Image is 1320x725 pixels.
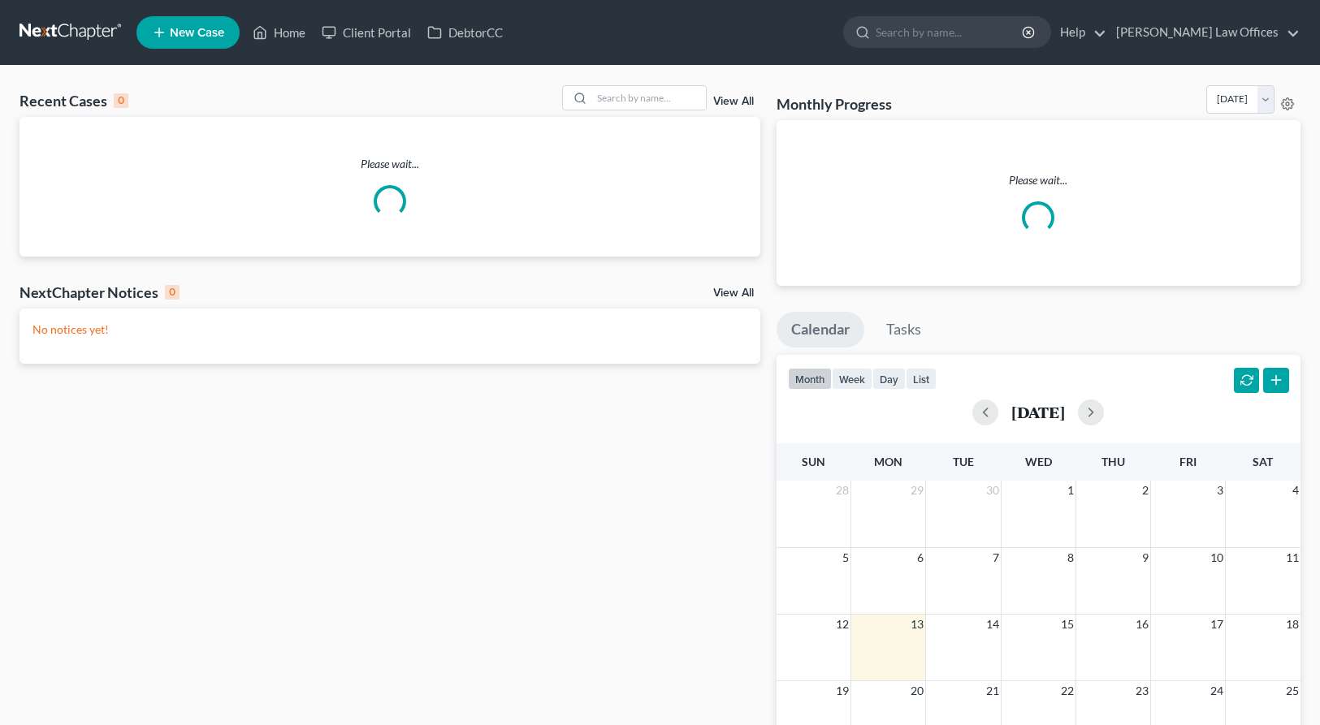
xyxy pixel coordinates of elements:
span: 23 [1134,681,1150,701]
a: View All [713,96,754,107]
span: 9 [1140,548,1150,567]
span: 19 [834,681,850,701]
span: Sun [802,455,825,468]
p: Please wait... [19,156,760,172]
span: 4 [1291,481,1301,500]
a: DebtorCC [419,18,511,47]
span: Thu [1101,455,1125,468]
div: NextChapter Notices [19,283,180,302]
a: Home [245,18,314,47]
button: day [872,368,906,390]
span: 13 [909,615,925,634]
span: Sat [1253,455,1273,468]
span: 3 [1215,481,1225,500]
span: 6 [915,548,925,567]
p: No notices yet! [32,322,747,338]
span: 25 [1284,681,1301,701]
span: New Case [170,27,224,39]
span: 1 [1066,481,1075,500]
input: Search by name... [876,17,1024,47]
h3: Monthly Progress [777,94,892,114]
span: Tue [953,455,974,468]
span: 16 [1134,615,1150,634]
a: [PERSON_NAME] Law Offices [1108,18,1300,47]
div: 0 [165,285,180,300]
span: 17 [1209,615,1225,634]
button: month [788,368,832,390]
span: Wed [1025,455,1052,468]
a: Help [1052,18,1106,47]
span: 8 [1066,548,1075,567]
span: 2 [1140,481,1150,500]
div: Recent Cases [19,91,128,110]
span: 28 [834,481,850,500]
button: list [906,368,937,390]
span: Fri [1179,455,1197,468]
span: 11 [1284,548,1301,567]
a: Calendar [777,312,864,347]
span: 15 [1059,615,1075,634]
span: 22 [1059,681,1075,701]
span: 14 [985,615,1001,634]
span: 30 [985,481,1001,500]
a: View All [713,287,754,299]
span: Mon [874,455,902,468]
span: 18 [1284,615,1301,634]
a: Tasks [872,312,936,347]
span: 7 [991,548,1001,567]
h2: [DATE] [1011,403,1065,421]
button: week [832,368,872,390]
a: Client Portal [314,18,419,47]
span: 12 [834,615,850,634]
span: 5 [841,548,850,567]
span: 29 [909,481,925,500]
p: Please wait... [790,172,1288,188]
span: 24 [1209,681,1225,701]
input: Search by name... [592,86,706,110]
span: 20 [909,681,925,701]
span: 21 [985,681,1001,701]
div: 0 [114,93,128,108]
span: 10 [1209,548,1225,567]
